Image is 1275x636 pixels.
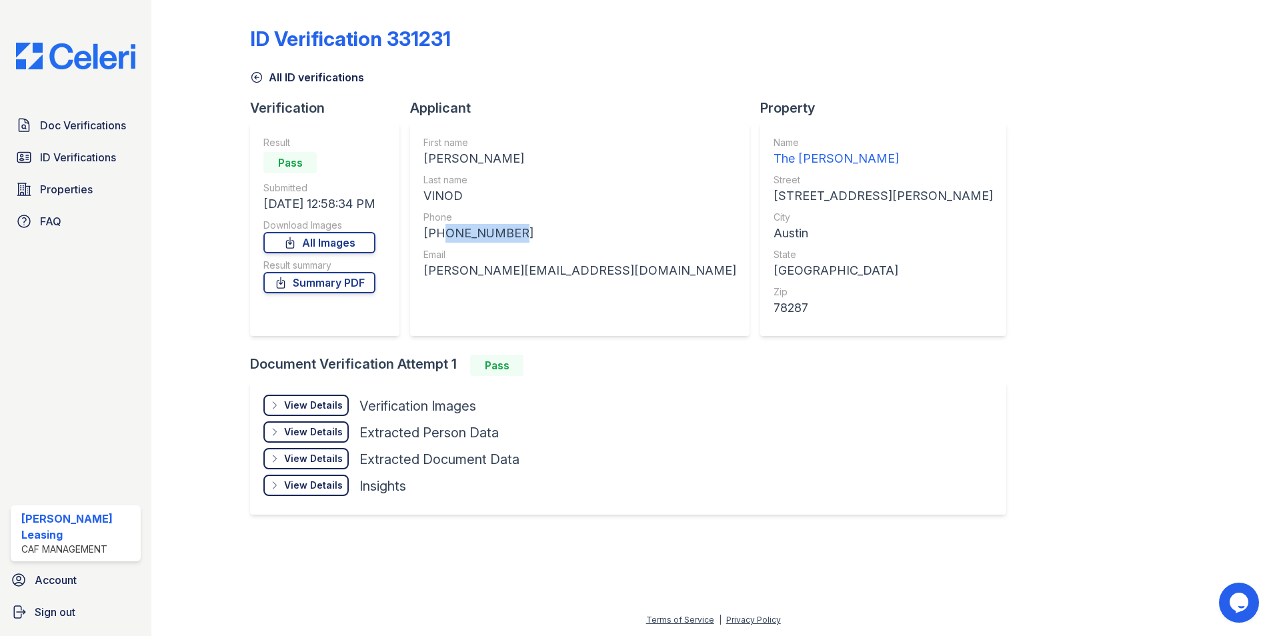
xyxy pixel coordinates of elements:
[263,219,375,232] div: Download Images
[263,259,375,272] div: Result summary
[21,543,135,556] div: CAF Management
[284,425,343,439] div: View Details
[774,173,993,187] div: Street
[263,195,375,213] div: [DATE] 12:58:34 PM
[263,232,375,253] a: All Images
[250,27,451,51] div: ID Verification 331231
[359,397,476,415] div: Verification Images
[35,604,75,620] span: Sign out
[774,149,993,168] div: The [PERSON_NAME]
[423,224,736,243] div: [PHONE_NUMBER]
[774,261,993,280] div: [GEOGRAPHIC_DATA]
[284,399,343,412] div: View Details
[284,452,343,465] div: View Details
[21,511,135,543] div: [PERSON_NAME] Leasing
[263,152,317,173] div: Pass
[470,355,523,376] div: Pass
[774,211,993,224] div: City
[40,181,93,197] span: Properties
[760,99,1017,117] div: Property
[423,173,736,187] div: Last name
[250,69,364,85] a: All ID verifications
[35,572,77,588] span: Account
[40,213,61,229] span: FAQ
[11,176,141,203] a: Properties
[250,99,410,117] div: Verification
[40,117,126,133] span: Doc Verifications
[359,450,519,469] div: Extracted Document Data
[11,208,141,235] a: FAQ
[263,272,375,293] a: Summary PDF
[410,99,760,117] div: Applicant
[719,615,722,625] div: |
[250,355,1017,376] div: Document Verification Attempt 1
[726,615,781,625] a: Privacy Policy
[423,261,736,280] div: [PERSON_NAME][EMAIL_ADDRESS][DOMAIN_NAME]
[646,615,714,625] a: Terms of Service
[774,136,993,168] a: Name The [PERSON_NAME]
[40,149,116,165] span: ID Verifications
[423,248,736,261] div: Email
[359,423,499,442] div: Extracted Person Data
[423,136,736,149] div: First name
[774,187,993,205] div: [STREET_ADDRESS][PERSON_NAME]
[774,285,993,299] div: Zip
[1219,583,1262,623] iframe: chat widget
[11,144,141,171] a: ID Verifications
[5,43,146,69] img: CE_Logo_Blue-a8612792a0a2168367f1c8372b55b34899dd931a85d93a1a3d3e32e68fde9ad4.png
[423,149,736,168] div: [PERSON_NAME]
[774,224,993,243] div: Austin
[774,136,993,149] div: Name
[263,181,375,195] div: Submitted
[263,136,375,149] div: Result
[5,599,146,625] a: Sign out
[5,567,146,593] a: Account
[423,187,736,205] div: VINOD
[423,211,736,224] div: Phone
[284,479,343,492] div: View Details
[774,299,993,317] div: 78287
[359,477,406,495] div: Insights
[774,248,993,261] div: State
[11,112,141,139] a: Doc Verifications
